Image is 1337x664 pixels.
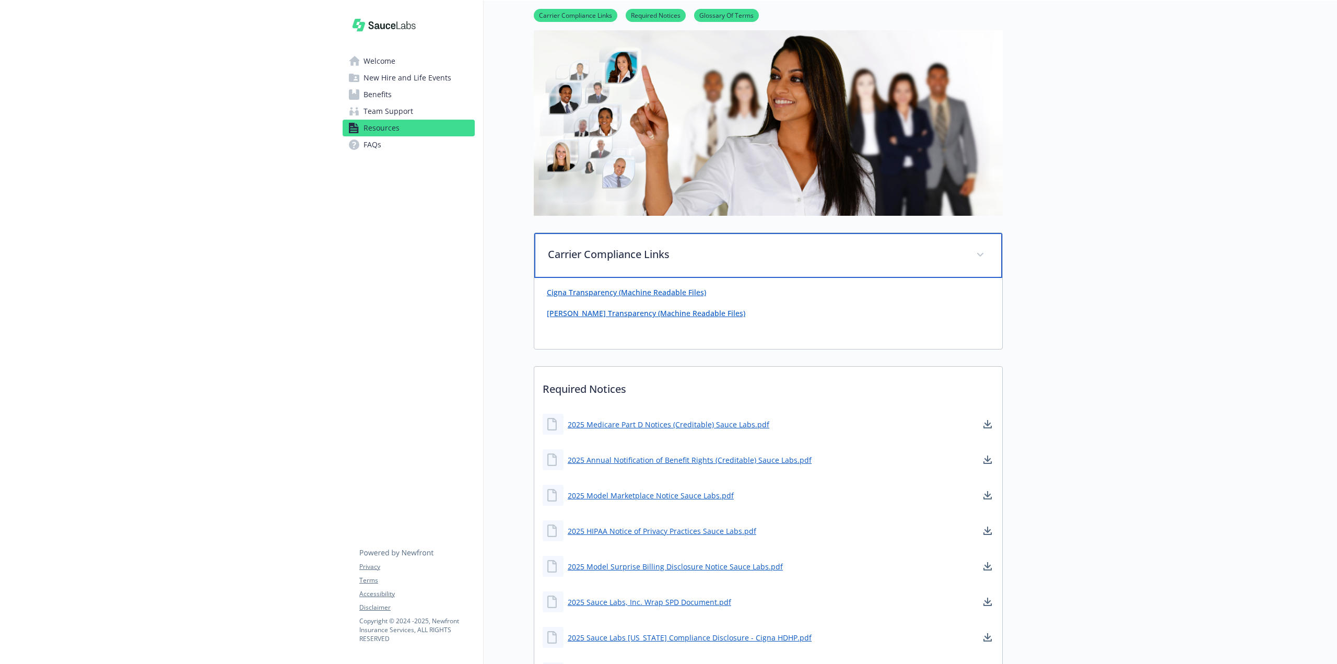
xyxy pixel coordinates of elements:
a: Glossary Of Terms [694,10,759,20]
a: Benefits [343,86,475,103]
span: Team Support [363,103,413,120]
a: Required Notices [626,10,686,20]
a: download document [981,596,994,608]
span: FAQs [363,136,381,153]
a: download document [981,418,994,430]
a: 2025 HIPAA Notice of Privacy Practices Sauce Labs.pdf [568,526,756,537]
a: download document [981,453,994,466]
span: Benefits [363,86,392,103]
span: Welcome [363,53,395,69]
a: 2025 Medicare Part D Notices (Creditable) Sauce Labs.pdf [568,419,769,430]
a: [PERSON_NAME] Transparency (Machine Readable Files) [547,308,745,318]
a: download document [981,525,994,537]
span: New Hire and Life Events [363,69,451,86]
a: 2025 Model Marketplace Notice Sauce Labs.pdf [568,490,734,501]
a: Resources [343,120,475,136]
a: Disclaimer [359,603,474,612]
a: Terms [359,576,474,585]
div: Carrier Compliance Links [534,233,1002,278]
a: Carrier Compliance Links [534,10,617,20]
div: Carrier Compliance Links [534,278,1002,349]
a: download document [981,631,994,644]
a: Welcome [343,53,475,69]
p: Copyright © 2024 - 2025 , Newfront Insurance Services, ALL RIGHTS RESERVED [359,616,474,643]
a: download document [981,560,994,573]
a: 2025 Sauce Labs, Inc. Wrap SPD Document.pdf [568,597,731,608]
a: Privacy [359,562,474,572]
img: resources page banner [534,28,1003,216]
p: Required Notices [534,367,1002,405]
a: 2025 Model Surprise Billing Disclosure Notice Sauce Labs.pdf [568,561,783,572]
p: Carrier Compliance Links [548,247,964,262]
a: New Hire and Life Events [343,69,475,86]
span: Resources [363,120,400,136]
a: 2025 Sauce Labs [US_STATE] Compliance Disclosure - Cigna HDHP.pdf [568,632,812,643]
a: download document [981,489,994,502]
a: 2025 Annual Notification of Benefit Rights (Creditable) Sauce Labs.pdf [568,455,812,465]
a: FAQs [343,136,475,153]
a: Team Support [343,103,475,120]
a: Cigna Transparency (Machine Readable Files) [547,287,706,297]
a: Accessibility [359,589,474,599]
